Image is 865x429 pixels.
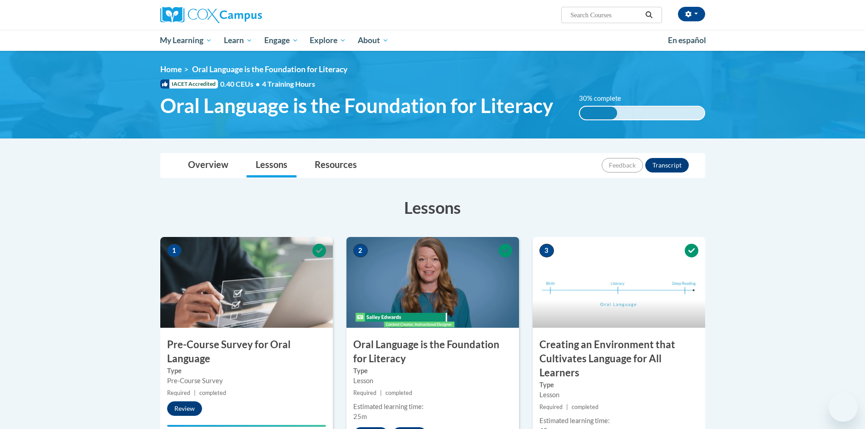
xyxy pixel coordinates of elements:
span: | [566,404,568,410]
h3: Oral Language is the Foundation for Literacy [346,338,519,366]
span: completed [199,390,226,396]
span: Required [167,390,190,396]
span: Required [353,390,376,396]
div: Estimated learning time: [539,416,698,426]
button: Transcript [645,158,689,173]
a: Home [160,64,182,74]
a: Explore [304,30,352,51]
h3: Lessons [160,196,705,219]
span: Required [539,404,563,410]
button: Account Settings [678,7,705,21]
img: Cox Campus [160,7,262,23]
span: • [256,79,260,88]
label: Type [167,366,326,376]
a: Lessons [247,153,297,178]
a: Engage [258,30,304,51]
div: 30% complete [580,107,617,119]
span: 4 Training Hours [262,79,315,88]
span: En español [668,35,706,45]
span: Oral Language is the Foundation for Literacy [192,64,347,74]
span: completed [572,404,598,410]
span: Learn [224,35,252,46]
a: My Learning [154,30,218,51]
span: completed [386,390,412,396]
label: 30% complete [579,94,631,104]
span: 2 [353,244,368,257]
span: My Learning [160,35,212,46]
span: | [194,390,196,396]
div: Your progress [167,425,326,427]
span: IACET Accredited [160,79,218,89]
a: Learn [218,30,258,51]
iframe: Button to launch messaging window [829,393,858,422]
span: 1 [167,244,182,257]
img: Course Image [160,237,333,328]
span: Oral Language is the Foundation for Literacy [160,94,553,118]
img: Course Image [533,237,705,328]
a: Resources [306,153,366,178]
a: Cox Campus [160,7,333,23]
div: Pre-Course Survey [167,376,326,386]
button: Feedback [602,158,643,173]
div: Lesson [539,390,698,400]
label: Type [539,380,698,390]
span: 3 [539,244,554,257]
img: Course Image [346,237,519,328]
div: Main menu [147,30,719,51]
h3: Pre-Course Survey for Oral Language [160,338,333,366]
h3: Creating an Environment that Cultivates Language for All Learners [533,338,705,380]
div: Estimated learning time: [353,402,512,412]
span: 25m [353,413,367,420]
span: 0.40 CEUs [220,79,262,89]
label: Type [353,366,512,376]
span: About [358,35,389,46]
span: | [380,390,382,396]
button: Search [642,10,656,20]
span: Explore [310,35,346,46]
a: About [352,30,395,51]
button: Review [167,401,202,416]
input: Search Courses [569,10,642,20]
div: Lesson [353,376,512,386]
a: Overview [179,153,237,178]
a: En español [662,31,712,50]
span: Engage [264,35,298,46]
